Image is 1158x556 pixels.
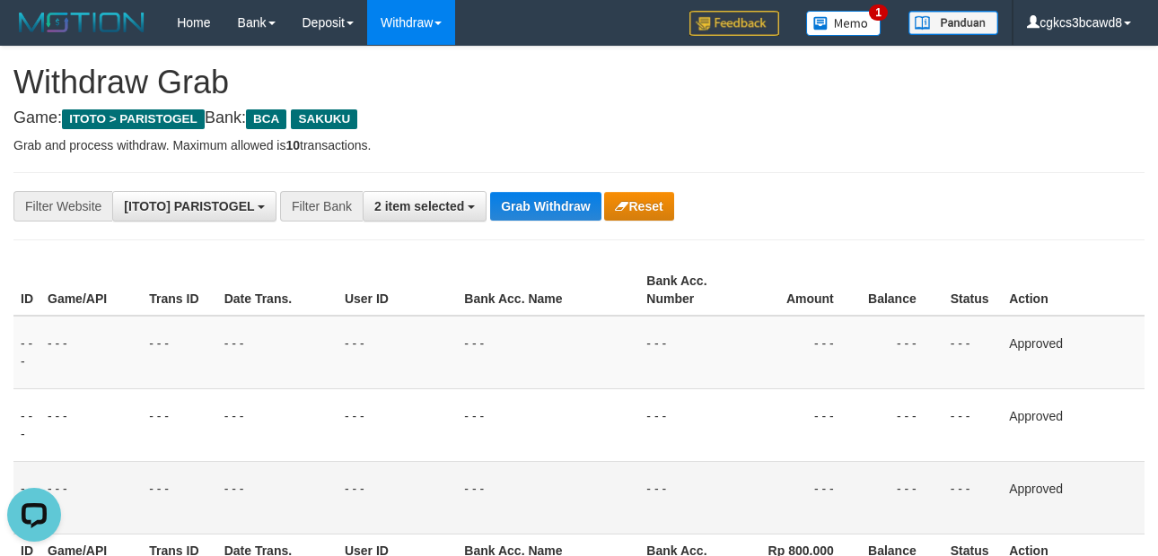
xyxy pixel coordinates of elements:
td: - - - [338,388,457,461]
th: Status [943,265,1002,316]
button: Reset [604,192,673,221]
div: Filter Website [13,191,112,222]
td: - - - [943,461,1002,534]
td: - - - [861,461,943,534]
span: BCA [246,109,286,129]
span: [ITOTO] PARISTOGEL [124,199,254,213]
td: - - - [943,316,1002,389]
span: ITOTO > PARISTOGEL [62,109,205,129]
td: - - - [338,461,457,534]
td: - - - [741,316,861,389]
th: Trans ID [142,265,216,316]
td: - - - [457,388,639,461]
td: - - - [142,388,216,461]
span: SAKUKU [291,109,357,129]
p: Grab and process withdraw. Maximum allowed is transactions. [13,136,1145,154]
th: Action [1002,265,1145,316]
th: Game/API [40,265,142,316]
th: Date Trans. [217,265,338,316]
th: Balance [861,265,943,316]
td: - - - [142,316,216,389]
td: Approved [1002,316,1145,389]
td: - - - [861,388,943,461]
button: Grab Withdraw [490,192,601,221]
th: Amount [741,265,861,316]
img: Feedback.jpg [689,11,779,36]
td: - - - [13,461,40,534]
button: 2 item selected [363,191,487,222]
td: - - - [457,461,639,534]
img: MOTION_logo.png [13,9,150,36]
th: Bank Acc. Name [457,265,639,316]
strong: 10 [285,138,300,152]
td: - - - [13,316,40,389]
th: ID [13,265,40,316]
td: - - - [639,461,740,534]
td: - - - [943,388,1002,461]
td: - - - [639,316,740,389]
th: Bank Acc. Number [639,265,740,316]
td: - - - [13,388,40,461]
td: - - - [741,461,861,534]
td: - - - [741,388,861,461]
img: Button%20Memo.svg [806,11,882,36]
span: 2 item selected [374,199,464,213]
td: - - - [861,316,943,389]
td: - - - [217,388,338,461]
td: - - - [217,461,338,534]
td: Approved [1002,461,1145,534]
td: - - - [457,316,639,389]
div: Filter Bank [280,191,363,222]
td: Approved [1002,388,1145,461]
span: 1 [869,4,888,21]
td: - - - [338,316,457,389]
td: - - - [40,388,142,461]
td: - - - [142,461,216,534]
td: - - - [40,316,142,389]
button: Open LiveChat chat widget [7,7,61,61]
td: - - - [40,461,142,534]
th: User ID [338,265,457,316]
td: - - - [639,388,740,461]
h1: Withdraw Grab [13,65,1145,100]
h4: Game: Bank: [13,109,1145,127]
img: panduan.png [908,11,998,35]
td: - - - [217,316,338,389]
button: [ITOTO] PARISTOGEL [112,191,276,222]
